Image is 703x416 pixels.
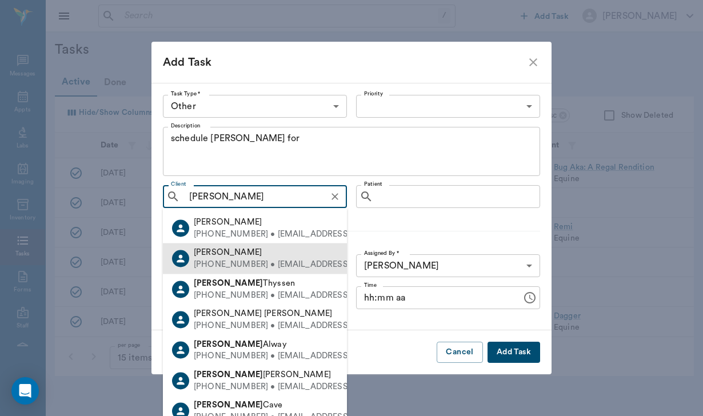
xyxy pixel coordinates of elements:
button: Add Task [488,342,540,363]
label: Patient [364,180,382,188]
button: Clear [327,189,343,205]
label: Priority [364,90,383,98]
label: Task Type * [171,90,201,98]
div: [PHONE_NUMBER] • [EMAIL_ADDRESS][DOMAIN_NAME] [194,350,420,362]
span: [PERSON_NAME] [194,370,331,379]
span: Alway [194,339,287,348]
span: [PERSON_NAME] [194,218,262,226]
input: hh:mm aa [356,286,514,309]
div: [PHONE_NUMBER] • [EMAIL_ADDRESS][DOMAIN_NAME] [194,381,420,393]
div: [PHONE_NUMBER] • [EMAIL_ADDRESS][DOMAIN_NAME] [194,228,420,240]
button: Choose time [518,286,541,309]
textarea: schedule [PERSON_NAME] for [171,132,532,171]
span: Thyssen [194,278,295,287]
div: [PHONE_NUMBER] • [EMAIL_ADDRESS][DOMAIN_NAME] [194,289,420,301]
label: Time [364,281,377,289]
div: Open Intercom Messenger [11,377,39,405]
label: Assigned By * [364,249,399,257]
b: [PERSON_NAME] [194,278,263,287]
div: [PHONE_NUMBER] • [EMAIL_ADDRESS][DOMAIN_NAME] [194,319,420,331]
b: [PERSON_NAME] [194,339,263,348]
div: Other [163,95,347,118]
div: [PERSON_NAME] [356,254,540,277]
label: Client [171,180,186,188]
div: Add Task [163,53,526,71]
button: Cancel [437,342,482,363]
label: Description [171,122,200,130]
span: [PERSON_NAME] [PERSON_NAME] [194,309,332,318]
span: [PERSON_NAME] [194,248,262,257]
div: [PHONE_NUMBER] • [EMAIL_ADDRESS][DOMAIN_NAME] [194,259,420,271]
button: close [526,55,540,69]
b: [PERSON_NAME] [194,401,263,409]
b: [PERSON_NAME] [194,370,263,379]
span: Cave [194,401,283,409]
